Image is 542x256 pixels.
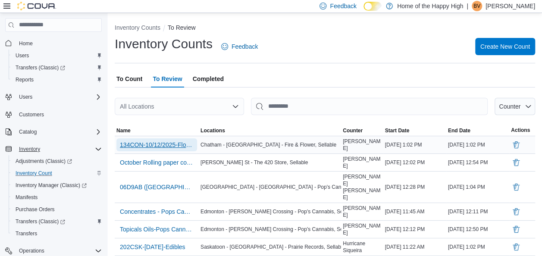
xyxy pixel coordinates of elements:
div: Saskatoon - [GEOGRAPHIC_DATA] - Prairie Records, Sellable, Non-Sellable [199,242,341,252]
span: Topicals Oils-Pops Cannabis-[PERSON_NAME] [DATE] - [GEOGRAPHIC_DATA] - [PERSON_NAME][GEOGRAPHIC_D... [120,225,194,234]
span: Users [19,94,32,100]
span: Customers [19,111,44,118]
input: Dark Mode [363,2,382,11]
div: Edmonton - [PERSON_NAME] Crossing - Pop's Cannabis, Sellable, Non-Sellable [199,206,341,217]
button: Delete [511,140,521,150]
span: Concentrates - Pops Cannabis [PERSON_NAME] [DATE] - [GEOGRAPHIC_DATA] - [PERSON_NAME][GEOGRAPHIC_... [120,207,194,216]
span: Counter [499,103,520,110]
span: Name [116,127,131,134]
nav: An example of EuiBreadcrumbs [115,23,535,34]
span: Completed [193,70,224,87]
button: Inventory Count [9,167,105,179]
div: [DATE] 12:50 PM [446,224,509,234]
span: [PERSON_NAME] [343,138,382,152]
span: Adjustments (Classic) [12,156,102,166]
span: Manifests [12,192,102,203]
button: Purchase Orders [9,203,105,215]
div: [DATE] 12:28 PM [383,182,446,192]
span: Inventory [16,144,102,154]
button: Start Date [383,125,446,136]
span: To Review [153,70,182,87]
button: Reports [9,74,105,86]
span: Inventory Manager (Classic) [16,182,87,189]
button: 06D9AB ([GEOGRAPHIC_DATA]) - Oils + Topicals - [DATE] [116,181,197,194]
span: Manifests [16,194,38,201]
span: Purchase Orders [16,206,55,213]
button: Delete [511,157,521,168]
a: Transfers (Classic) [9,62,105,74]
button: Topicals Oils-Pops Cannabis-[PERSON_NAME] [DATE] - [GEOGRAPHIC_DATA] - [PERSON_NAME][GEOGRAPHIC_D... [116,223,197,236]
a: Users [12,50,32,61]
button: To Review [168,24,196,31]
div: [DATE] 11:45 AM [383,206,446,217]
h1: Inventory Counts [115,35,213,53]
div: Benjamin Venning [472,1,482,11]
span: Home [19,40,33,47]
button: Users [2,91,105,103]
span: Users [12,50,102,61]
div: [PERSON_NAME] St - The 420 Store, Sellable [199,157,341,168]
span: Purchase Orders [12,204,102,215]
a: Adjustments (Classic) [9,155,105,167]
span: Create New Count [480,42,530,51]
a: Transfers (Classic) [9,215,105,228]
a: Reports [12,75,37,85]
img: Cova [17,2,56,10]
a: Adjustments (Classic) [12,156,75,166]
span: Transfers (Classic) [16,218,65,225]
a: Home [16,38,36,49]
a: Inventory Manager (Classic) [12,180,90,190]
button: October Rolling paper count [116,156,197,169]
span: Home [16,38,102,49]
div: [DATE] 12:02 PM [383,157,446,168]
span: Hurricane Siqueira [343,240,382,254]
span: Operations [16,246,102,256]
a: Feedback [218,38,261,55]
span: [PERSON_NAME] [343,222,382,236]
div: [DATE] 12:54 PM [446,157,509,168]
p: Home of the Happy High [397,1,463,11]
div: [DATE] 11:22 AM [383,242,446,252]
button: Delete [511,224,521,234]
a: Manifests [12,192,41,203]
button: Manifests [9,191,105,203]
span: 06D9AB ([GEOGRAPHIC_DATA]) - Oils + Topicals - [DATE] [120,183,194,191]
div: [DATE] 12:12 PM [383,224,446,234]
button: Customers [2,108,105,121]
button: Home [2,37,105,50]
span: Users [16,92,102,102]
span: Catalog [19,128,37,135]
span: 202CSK-[DATE]-Edibles [120,243,185,251]
a: Transfers (Classic) [12,62,69,73]
span: Adjustments (Classic) [16,158,72,165]
a: Transfers [12,228,41,239]
span: Inventory [19,146,40,153]
div: [DATE] 12:11 PM [446,206,509,217]
button: Users [16,92,36,102]
button: 202CSK-[DATE]-Edibles [116,240,188,253]
button: Inventory Counts [115,24,160,31]
span: Reports [16,76,34,83]
button: Inventory [2,143,105,155]
button: Concentrates - Pops Cannabis [PERSON_NAME] [DATE] - [GEOGRAPHIC_DATA] - [PERSON_NAME][GEOGRAPHIC_... [116,205,197,218]
button: Delete [511,206,521,217]
span: October Rolling paper count [120,158,194,167]
span: Reports [12,75,102,85]
a: Inventory Count [12,168,56,178]
span: Transfers (Classic) [12,216,102,227]
button: Create New Count [475,38,535,55]
span: Customers [16,109,102,120]
button: Delete [511,182,521,192]
span: Transfers [12,228,102,239]
p: [PERSON_NAME] [486,1,535,11]
input: This is a search bar. After typing your query, hit enter to filter the results lower in the page. [251,98,488,115]
button: Inventory [16,144,44,154]
div: Chatham - [GEOGRAPHIC_DATA] - Fire & Flower, Sellable [199,140,341,150]
span: Start Date [385,127,410,134]
button: Counter [341,125,383,136]
span: Feedback [232,42,258,51]
button: Delete [511,242,521,252]
span: [PERSON_NAME] [PERSON_NAME] [343,173,382,201]
button: Catalog [16,127,40,137]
